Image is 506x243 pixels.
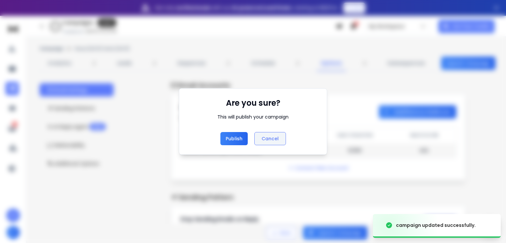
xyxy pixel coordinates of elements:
[220,132,248,145] button: Publish
[396,222,476,229] div: campaign updated successfully.
[254,132,286,145] button: Cancel
[226,98,280,108] h1: Are you sure?
[217,114,289,120] div: This will publish your campaign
